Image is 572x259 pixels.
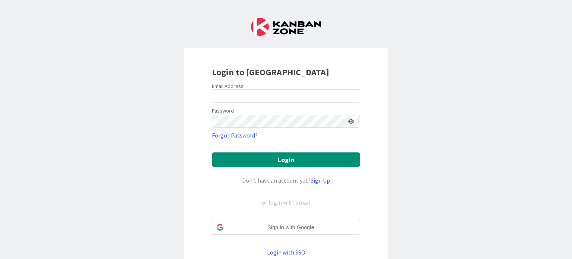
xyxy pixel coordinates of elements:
a: Login with SSO [267,249,305,256]
div: Sign in with Google [212,220,360,235]
button: Login [212,152,360,167]
div: or login with email [260,198,312,207]
span: Sign in with Google [226,224,355,231]
b: Login to [GEOGRAPHIC_DATA] [212,66,329,78]
div: Don’t have an account yet? [212,176,360,185]
a: Sign Up [311,177,330,184]
a: Forgot Password? [212,131,258,140]
label: Email Address [212,83,244,89]
label: Password [212,107,234,115]
img: Kanban Zone [251,18,321,36]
